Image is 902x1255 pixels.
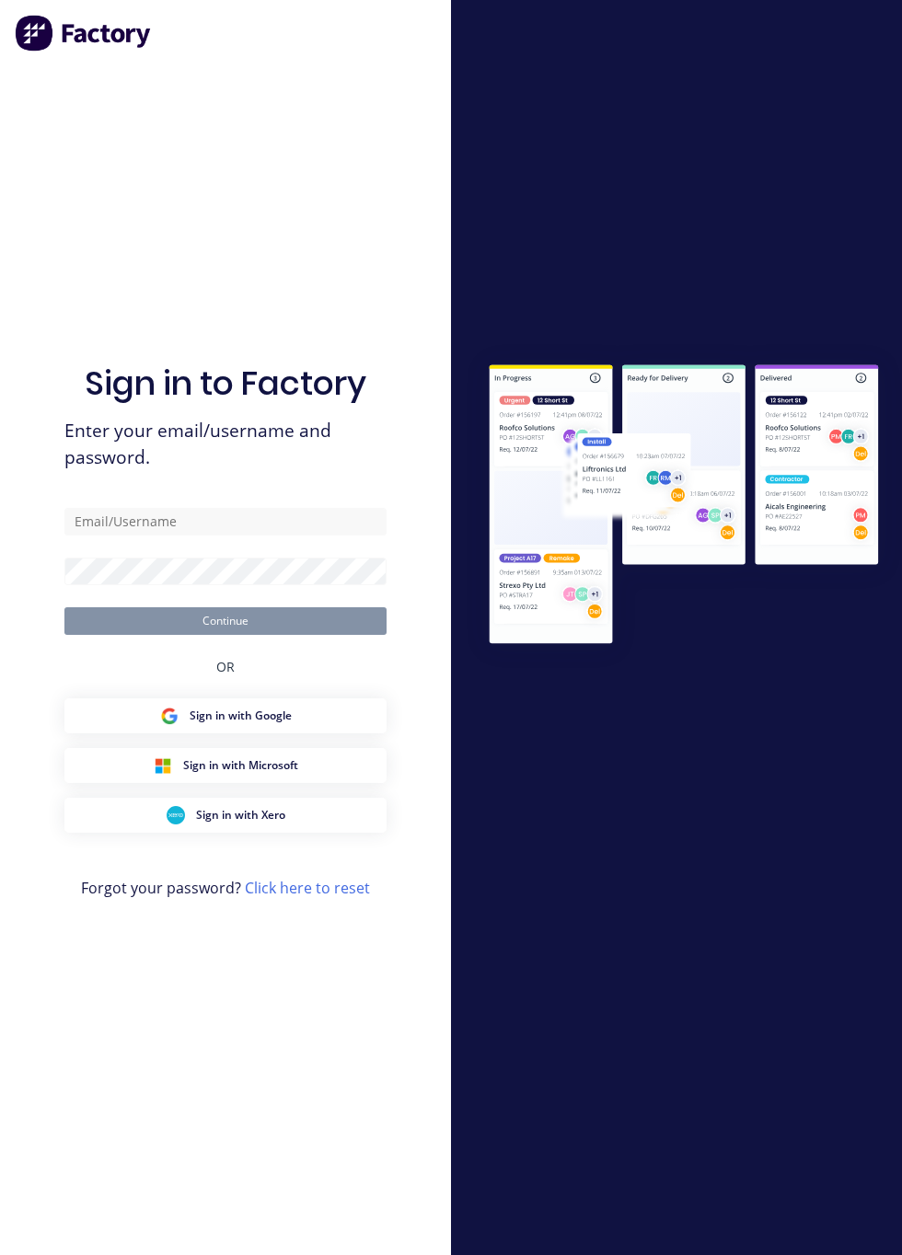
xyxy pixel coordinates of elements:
img: Xero Sign in [167,806,185,824]
img: Factory [15,15,153,52]
span: Sign in with Xero [196,807,285,823]
button: Microsoft Sign inSign in with Microsoft [64,748,387,783]
img: Sign in [466,343,902,669]
span: Sign in with Microsoft [183,757,298,774]
input: Email/Username [64,508,387,535]
span: Enter your email/username and password. [64,418,387,471]
img: Google Sign in [160,707,179,725]
button: Xero Sign inSign in with Xero [64,798,387,833]
span: Forgot your password? [81,877,370,899]
button: Google Sign inSign in with Google [64,698,387,733]
a: Click here to reset [245,878,370,898]
div: OR [216,635,235,698]
img: Microsoft Sign in [154,756,172,775]
span: Sign in with Google [190,708,292,724]
button: Continue [64,607,387,635]
h1: Sign in to Factory [85,363,366,403]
